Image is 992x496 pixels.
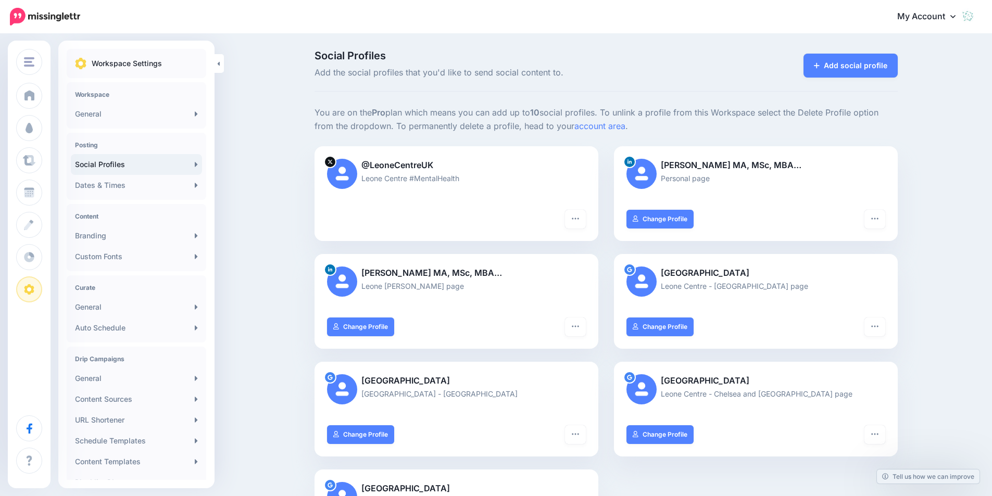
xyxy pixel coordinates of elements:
[626,374,885,388] p: [GEOGRAPHIC_DATA]
[71,317,202,338] a: Auto Schedule
[71,451,202,472] a: Content Templates
[530,107,539,118] b: 10
[75,212,198,220] h4: Content
[626,159,885,172] p: [PERSON_NAME] MA, MSc, MBA…
[71,104,202,124] a: General
[626,266,657,297] img: user_default_image.png
[626,210,694,228] a: Change Profile
[626,172,885,184] p: Personal page
[71,246,202,267] a: Custom Fonts
[92,57,162,70] p: Workspace Settings
[315,50,698,61] span: Social Profiles
[71,225,202,246] a: Branding
[327,388,586,400] p: [GEOGRAPHIC_DATA] - [GEOGRAPHIC_DATA]
[71,430,202,451] a: Schedule Templates
[626,280,885,292] p: Leone Centre - [GEOGRAPHIC_DATA] page
[327,159,586,172] p: @LeoneCentreUK
[626,159,657,189] img: user_default_image.png
[327,374,586,388] p: [GEOGRAPHIC_DATA]
[71,410,202,430] a: URL Shortener
[327,172,586,184] p: Leone Centre #MentalHealth
[71,368,202,389] a: General
[327,425,394,444] a: Change Profile
[75,91,198,98] h4: Workspace
[372,107,385,118] b: Pro
[24,57,34,67] img: menu.png
[71,472,202,493] a: Blacklist Phrases
[327,280,586,292] p: Leone [PERSON_NAME] page
[75,355,198,363] h4: Drip Campaigns
[75,284,198,291] h4: Curate
[71,175,202,196] a: Dates & Times
[887,4,976,30] a: My Account
[327,374,357,404] img: user_default_image.png
[626,266,885,280] p: [GEOGRAPHIC_DATA]
[626,374,657,404] img: user_default_image.png
[877,469,980,484] a: Tell us how we can improve
[626,317,694,336] a: Change Profile
[574,121,625,131] a: account area
[327,266,586,280] p: [PERSON_NAME] MA, MSc, MBA…
[71,297,202,317] a: General
[315,66,698,80] span: Add the social profiles that you'd like to send social content to.
[626,388,885,400] p: Leone Centre - Chelsea and [GEOGRAPHIC_DATA] page
[626,425,694,444] a: Change Profile
[803,54,898,78] a: Add social profile
[327,317,394,336] a: Change Profile
[327,159,357,189] img: user_default_image.png
[10,8,80,26] img: Missinglettr
[75,58,86,69] img: settings.png
[315,106,898,133] p: You are on the plan which means you can add up to social profiles. To unlink a profile from this ...
[71,154,202,175] a: Social Profiles
[71,389,202,410] a: Content Sources
[75,141,198,149] h4: Posting
[327,266,357,297] img: user_default_image.png
[327,482,586,495] p: [GEOGRAPHIC_DATA]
